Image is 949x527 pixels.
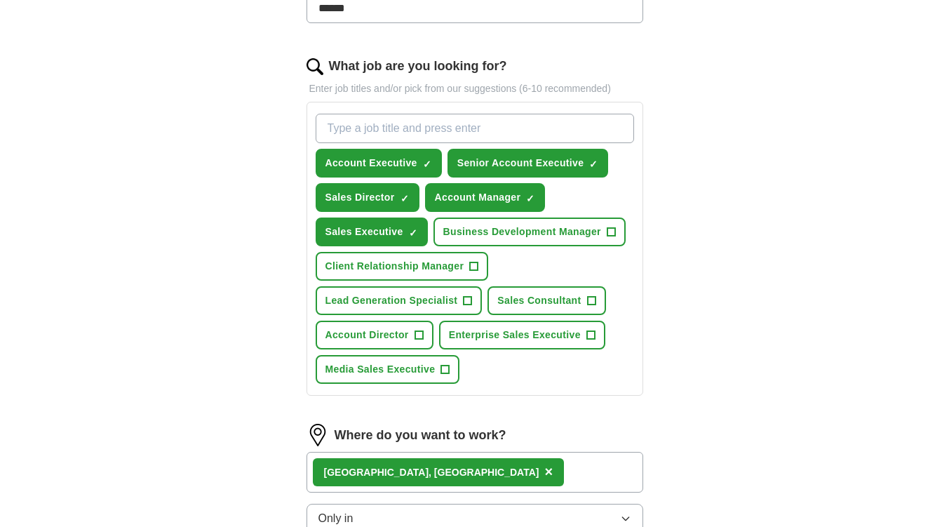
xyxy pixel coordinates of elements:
span: Account Manager [435,190,521,205]
span: Sales Director [325,190,395,205]
span: ✓ [401,193,409,204]
button: Senior Account Executive✓ [447,149,609,178]
button: Sales Director✓ [316,183,419,212]
span: Client Relationship Manager [325,259,464,274]
label: What job are you looking for? [329,57,507,76]
button: Sales Executive✓ [316,218,428,246]
span: Only in [318,510,354,527]
button: Lead Generation Specialist [316,286,483,315]
span: Senior Account Executive [457,156,584,171]
span: Sales Consultant [497,293,581,308]
span: Media Sales Executive [325,362,436,377]
span: Account Director [325,328,409,342]
span: Account Executive [325,156,417,171]
button: × [544,462,553,483]
button: Account Manager✓ [425,183,546,212]
div: [GEOGRAPHIC_DATA], [GEOGRAPHIC_DATA] [324,465,539,480]
span: ✓ [409,227,417,239]
input: Type a job title and press enter [316,114,634,143]
button: Enterprise Sales Executive [439,321,605,349]
button: Business Development Manager [433,218,626,246]
p: Enter job titles and/or pick from our suggestions (6-10 recommended) [307,81,643,96]
img: search.png [307,58,323,75]
span: Sales Executive [325,225,403,239]
button: Media Sales Executive [316,355,460,384]
span: × [544,464,553,479]
span: ✓ [526,193,534,204]
span: ✓ [589,159,598,170]
span: Enterprise Sales Executive [449,328,581,342]
button: Account Executive✓ [316,149,442,178]
button: Sales Consultant [487,286,605,315]
button: Account Director [316,321,433,349]
button: Client Relationship Manager [316,252,489,281]
span: Business Development Manager [443,225,601,239]
span: Lead Generation Specialist [325,293,458,308]
img: location.png [307,424,329,446]
label: Where do you want to work? [335,426,506,445]
span: ✓ [423,159,431,170]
